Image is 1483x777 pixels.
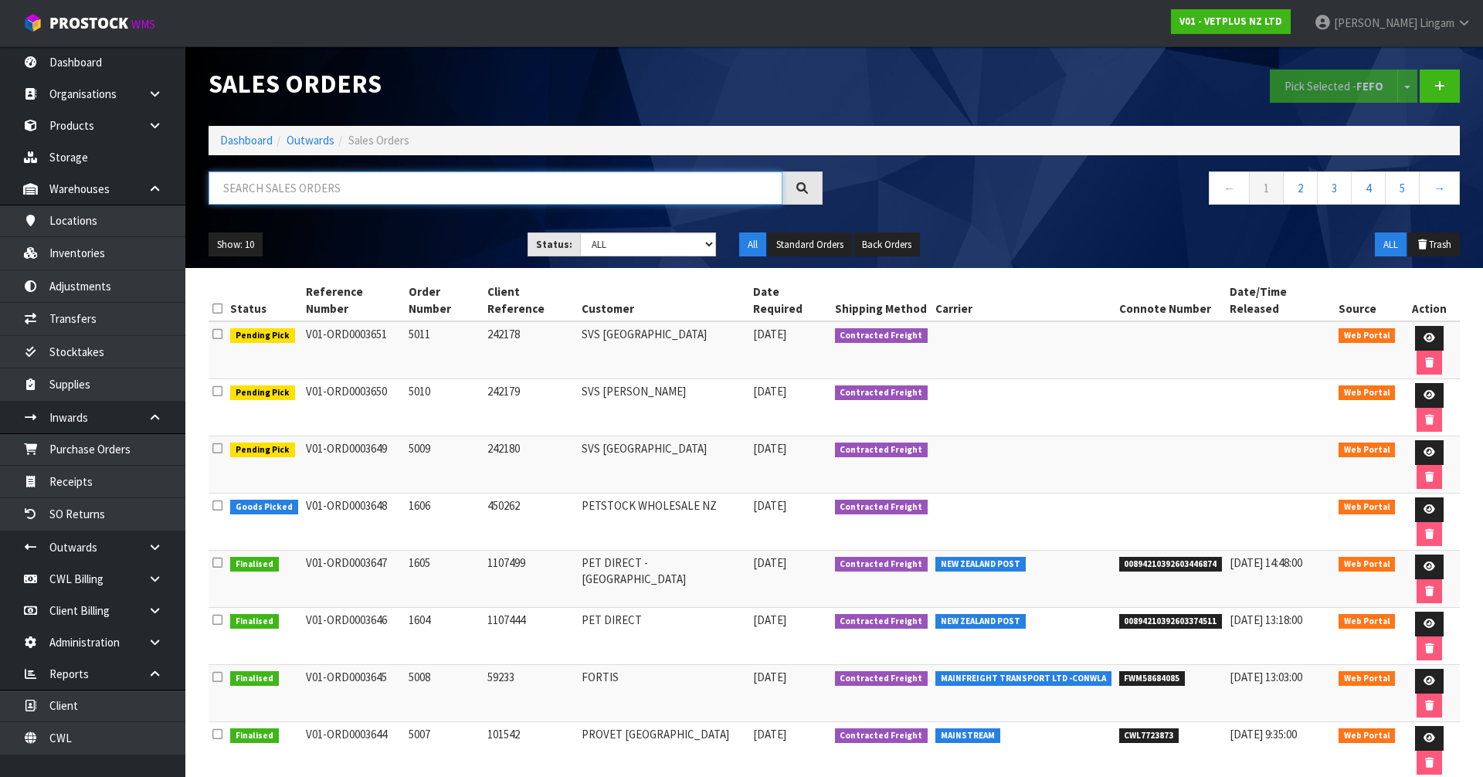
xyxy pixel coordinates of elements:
span: Contracted Freight [835,671,928,687]
span: Pending Pick [230,385,295,401]
a: V01 - VETPLUS NZ LTD [1171,9,1291,34]
span: FWM58684085 [1119,671,1186,687]
td: 450262 [484,494,578,551]
span: Contracted Freight [835,557,928,572]
td: V01-ORD0003651 [302,321,406,379]
span: [DATE] [753,384,786,399]
span: Web Portal [1339,671,1396,687]
img: cube-alt.png [23,13,42,32]
td: 5011 [405,321,484,379]
small: WMS [131,17,155,32]
nav: Page navigation [846,171,1460,209]
a: 5 [1385,171,1420,205]
h1: Sales Orders [209,70,823,98]
span: Finalised [230,671,279,687]
span: Goods Picked [230,500,298,515]
button: Pick Selected -FEFO [1270,70,1398,103]
strong: FEFO [1356,79,1383,93]
td: V01-ORD0003645 [302,665,406,722]
span: Web Portal [1339,557,1396,572]
a: 4 [1351,171,1386,205]
span: [DATE] [753,555,786,570]
span: [DATE] 13:18:00 [1230,612,1302,627]
td: 5009 [405,436,484,494]
span: [DATE] [753,327,786,341]
th: Customer [578,280,749,321]
strong: Status: [536,238,572,251]
th: Status [226,280,302,321]
th: Reference Number [302,280,406,321]
span: Web Portal [1339,500,1396,515]
span: Contracted Freight [835,385,928,401]
th: Date Required [749,280,830,321]
td: PETSTOCK WHOLESALE NZ [578,494,749,551]
td: 1606 [405,494,484,551]
td: 242180 [484,436,578,494]
td: V01-ORD0003647 [302,551,406,608]
td: 242178 [484,321,578,379]
span: [PERSON_NAME] [1334,15,1417,30]
td: V01-ORD0003649 [302,436,406,494]
td: 1605 [405,551,484,608]
th: Client Reference [484,280,578,321]
span: MAINSTREAM [935,728,1000,744]
span: Pending Pick [230,443,295,458]
span: Contracted Freight [835,614,928,629]
td: SVS [PERSON_NAME] [578,379,749,436]
td: PET DIRECT [578,608,749,665]
td: V01-ORD0003648 [302,494,406,551]
td: 1604 [405,608,484,665]
strong: V01 - VETPLUS NZ LTD [1179,15,1282,28]
td: 5008 [405,665,484,722]
span: NEW ZEALAND POST [935,614,1026,629]
td: FORTIS [578,665,749,722]
span: Finalised [230,557,279,572]
button: All [739,232,766,257]
td: PET DIRECT - [GEOGRAPHIC_DATA] [578,551,749,608]
span: Finalised [230,614,279,629]
input: Search sales orders [209,171,782,205]
span: Pending Pick [230,328,295,344]
th: Source [1335,280,1400,321]
td: 5010 [405,379,484,436]
span: Lingam [1420,15,1454,30]
span: Sales Orders [348,133,409,148]
span: Web Portal [1339,443,1396,458]
th: Connote Number [1115,280,1227,321]
a: → [1419,171,1460,205]
td: 242179 [484,379,578,436]
button: Back Orders [853,232,920,257]
span: Contracted Freight [835,443,928,458]
span: 00894210392603446874 [1119,557,1223,572]
td: 1107499 [484,551,578,608]
th: Shipping Method [831,280,932,321]
span: Contracted Freight [835,500,928,515]
span: Web Portal [1339,385,1396,401]
button: Show: 10 [209,232,263,257]
th: Carrier [932,280,1115,321]
a: 1 [1249,171,1284,205]
button: Trash [1408,232,1460,257]
span: [DATE] 14:48:00 [1230,555,1302,570]
span: Web Portal [1339,728,1396,744]
td: V01-ORD0003646 [302,608,406,665]
span: [DATE] [753,670,786,684]
th: Action [1399,280,1460,321]
td: V01-ORD0003650 [302,379,406,436]
span: Finalised [230,728,279,744]
span: CWL7723873 [1119,728,1179,744]
span: [DATE] [753,441,786,456]
span: Web Portal [1339,614,1396,629]
span: Web Portal [1339,328,1396,344]
a: ← [1209,171,1250,205]
span: NEW ZEALAND POST [935,557,1026,572]
th: Date/Time Released [1226,280,1335,321]
span: [DATE] [753,612,786,627]
span: [DATE] [753,727,786,741]
a: Outwards [287,133,334,148]
span: Contracted Freight [835,728,928,744]
span: [DATE] 9:35:00 [1230,727,1297,741]
span: 00894210392603374511 [1119,614,1223,629]
span: ProStock [49,13,128,33]
a: Dashboard [220,133,273,148]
